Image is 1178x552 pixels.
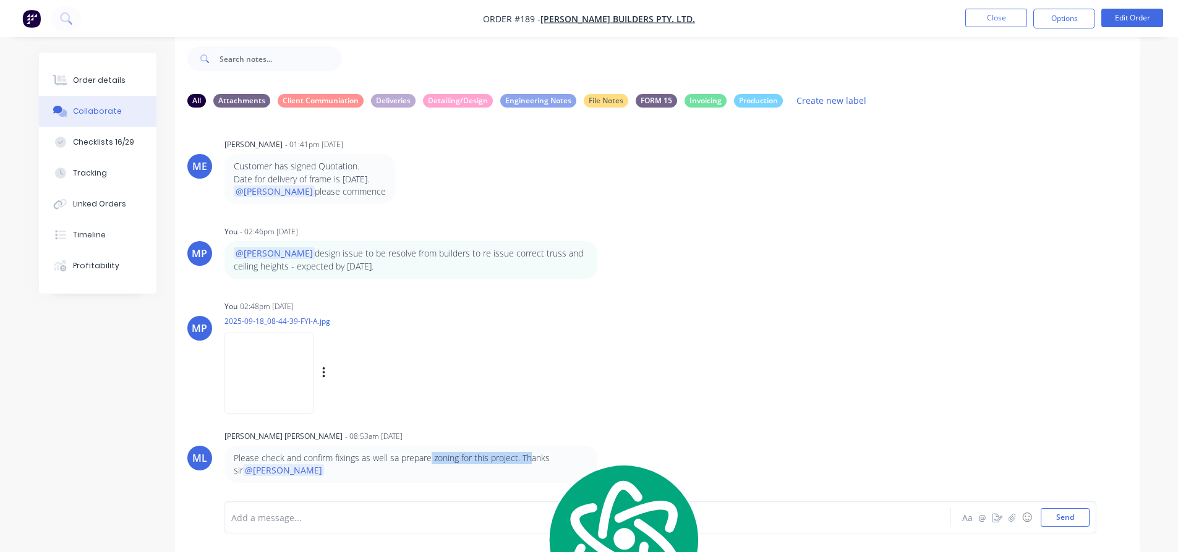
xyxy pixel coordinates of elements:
[965,9,1027,27] button: Close
[39,189,156,219] button: Linked Orders
[39,219,156,250] button: Timeline
[73,168,107,179] div: Tracking
[39,250,156,281] button: Profitability
[234,173,386,185] p: Date for delivery of frame is [DATE].
[73,75,126,86] div: Order details
[423,94,493,108] div: Detailing/Design
[192,246,207,261] div: MP
[187,94,206,108] div: All
[234,185,386,198] p: please commence
[224,316,451,326] p: 2025-09-18_08-44-39-FYI-A.jpg
[584,94,628,108] div: File Notes
[345,431,403,442] div: - 08:53am [DATE]
[278,94,364,108] div: Client Communiation
[73,198,126,210] div: Linked Orders
[975,510,990,525] button: @
[73,106,122,117] div: Collaborate
[39,127,156,158] button: Checklists 16/29
[1101,9,1163,27] button: Edit Order
[483,13,540,25] span: Order #189 -
[636,94,677,108] div: FORM 15
[39,96,156,127] button: Collaborate
[224,139,283,150] div: [PERSON_NAME]
[371,94,416,108] div: Deliveries
[224,431,343,442] div: [PERSON_NAME] [PERSON_NAME]
[192,451,207,465] div: ML
[790,92,873,109] button: Create new label
[192,159,207,174] div: ME
[234,160,386,172] p: Customer has signed Quotation.
[234,185,315,197] span: @[PERSON_NAME]
[234,452,588,477] p: Please check and confirm fixings as well sa prepare zoning for this project. Thanks sir
[192,321,207,336] div: MP
[540,13,695,25] a: [PERSON_NAME] Builders Pty. Ltd.
[234,247,315,259] span: @[PERSON_NAME]
[240,301,294,312] div: 02:48pm [DATE]
[240,226,298,237] div: - 02:46pm [DATE]
[285,139,343,150] div: - 01:41pm [DATE]
[213,94,270,108] div: Attachments
[685,94,727,108] div: Invoicing
[1020,510,1035,525] button: ☺
[73,260,119,271] div: Profitability
[500,94,576,108] div: Engineering Notes
[224,226,237,237] div: You
[1033,9,1095,28] button: Options
[73,137,134,148] div: Checklists 16/29
[734,94,783,108] div: Production
[39,158,156,189] button: Tracking
[73,229,106,240] div: Timeline
[22,9,41,28] img: Factory
[39,65,156,96] button: Order details
[1041,508,1090,527] button: Send
[243,464,324,476] span: @[PERSON_NAME]
[960,510,975,525] button: Aa
[220,46,342,71] input: Search notes...
[224,301,237,312] div: You
[234,247,588,273] p: design issue to be resolve from builders to re issue correct truss and ceiling heights - expected...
